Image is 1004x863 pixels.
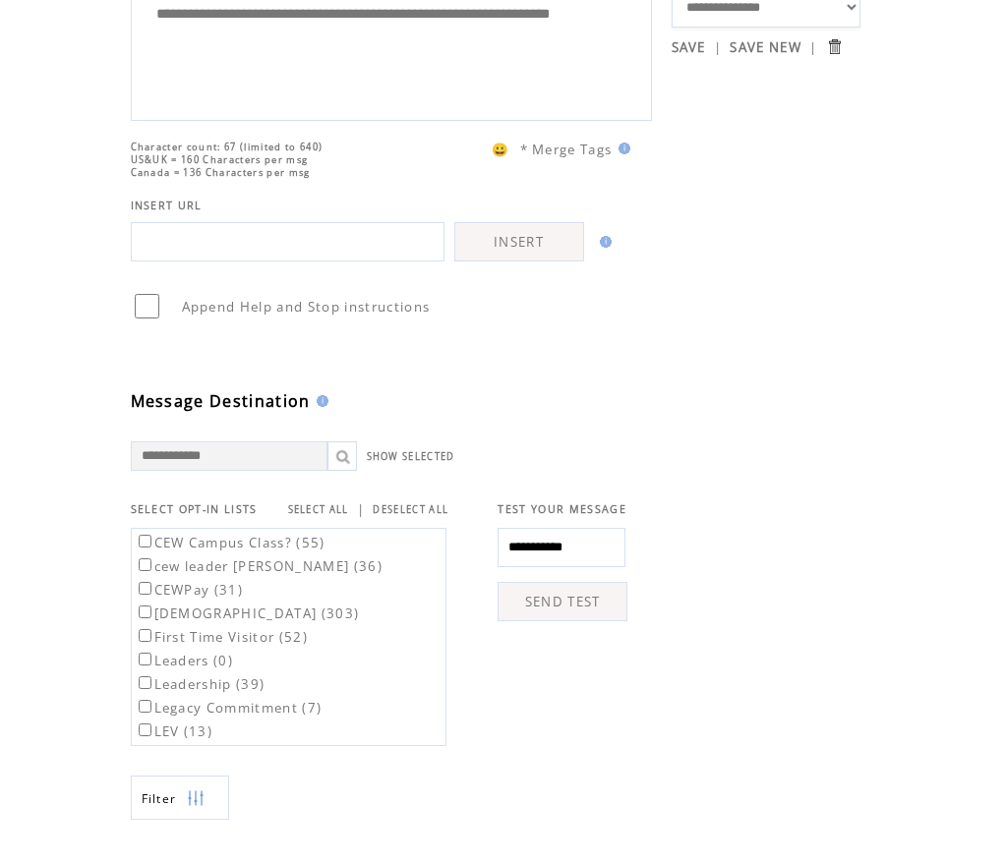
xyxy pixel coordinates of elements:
input: CEW Campus Class? (55) [139,535,151,547]
a: INSERT [454,222,584,261]
input: CEWPay (31) [139,582,151,595]
label: First Time Visitor (52) [135,628,309,646]
span: SELECT OPT-IN LISTS [131,502,258,516]
span: | [714,38,722,56]
img: help.gif [594,236,612,248]
input: [DEMOGRAPHIC_DATA] (303) [139,605,151,618]
img: filters.png [187,777,205,821]
span: US&UK = 160 Characters per msg [131,153,309,166]
a: SAVE NEW [730,38,801,56]
a: SAVE [672,38,706,56]
label: Leadership (39) [135,675,266,693]
span: TEST YOUR MESSAGE [498,502,626,516]
span: INSERT URL [131,199,203,212]
span: Character count: 67 (limited to 640) [131,141,324,153]
label: CEWPay (31) [135,581,244,599]
label: CEW Campus Class? (55) [135,534,325,551]
img: help.gif [613,143,630,154]
span: Append Help and Stop instructions [182,298,431,316]
span: 😀 [492,141,509,158]
span: | [809,38,817,56]
span: Message Destination [131,390,311,412]
input: cew leader [PERSON_NAME] (36) [139,558,151,571]
a: SHOW SELECTED [367,450,455,463]
label: Legacy Commitment (7) [135,699,323,717]
a: SELECT ALL [288,503,349,516]
input: LEV (13) [139,723,151,736]
span: Show filters [142,790,177,807]
label: [DEMOGRAPHIC_DATA] (303) [135,604,360,622]
label: Leaders (0) [135,652,234,669]
input: Leaders (0) [139,653,151,665]
a: DESELECT ALL [373,503,448,516]
label: LEV (13) [135,722,213,740]
input: Leadership (39) [139,676,151,689]
a: SEND TEST [498,582,627,621]
span: Canada = 136 Characters per msg [131,166,311,179]
a: Filter [131,776,229,820]
input: Submit [825,37,844,56]
span: * Merge Tags [520,141,613,158]
img: help.gif [311,395,328,407]
label: cew leader [PERSON_NAME] (36) [135,557,384,575]
span: | [357,500,365,518]
input: Legacy Commitment (7) [139,700,151,713]
input: First Time Visitor (52) [139,629,151,642]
